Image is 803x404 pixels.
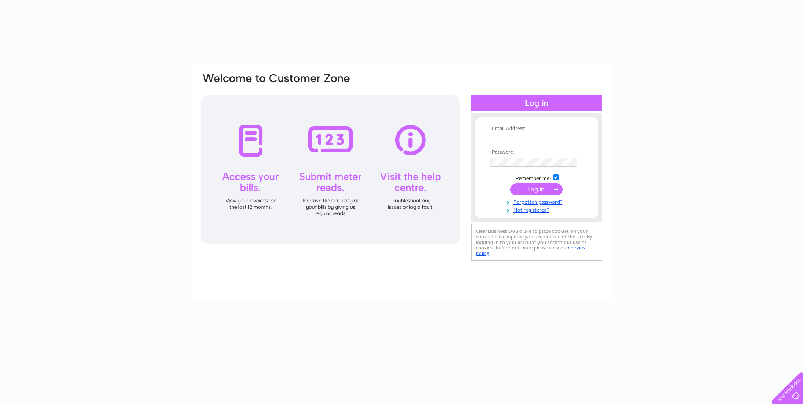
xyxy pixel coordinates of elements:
[476,245,585,256] a: cookies policy
[490,205,586,213] a: Not registered?
[488,126,586,132] th: Email Address:
[488,149,586,155] th: Password:
[490,197,586,205] a: Forgotten password?
[488,173,586,182] td: Remember me?
[471,224,602,261] div: Clear Business would like to place cookies on your computer to improve your experience of the sit...
[510,183,563,195] input: Submit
